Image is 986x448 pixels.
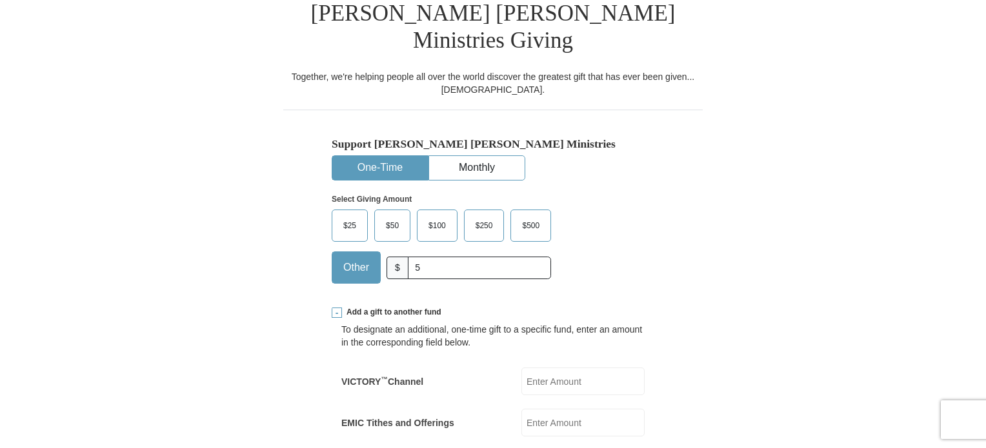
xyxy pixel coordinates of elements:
button: One-Time [332,156,428,180]
label: VICTORY Channel [341,375,423,388]
input: Enter Amount [521,367,645,395]
span: Add a gift to another fund [342,307,441,318]
input: Enter Amount [521,409,645,436]
h5: Support [PERSON_NAME] [PERSON_NAME] Ministries [332,137,654,151]
span: $50 [379,216,405,235]
sup: ™ [381,375,388,383]
label: EMIC Tithes and Offerings [341,416,454,429]
div: To designate an additional, one-time gift to a specific fund, enter an amount in the correspondin... [341,323,645,349]
span: $ [387,257,408,279]
span: $25 [337,216,363,235]
span: Other [337,258,376,277]
span: $100 [422,216,452,235]
span: $500 [516,216,546,235]
span: $250 [469,216,499,235]
strong: Select Giving Amount [332,195,412,204]
button: Monthly [429,156,525,180]
div: Together, we're helping people all over the world discover the greatest gift that has ever been g... [283,70,703,96]
input: Other Amount [408,257,551,279]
